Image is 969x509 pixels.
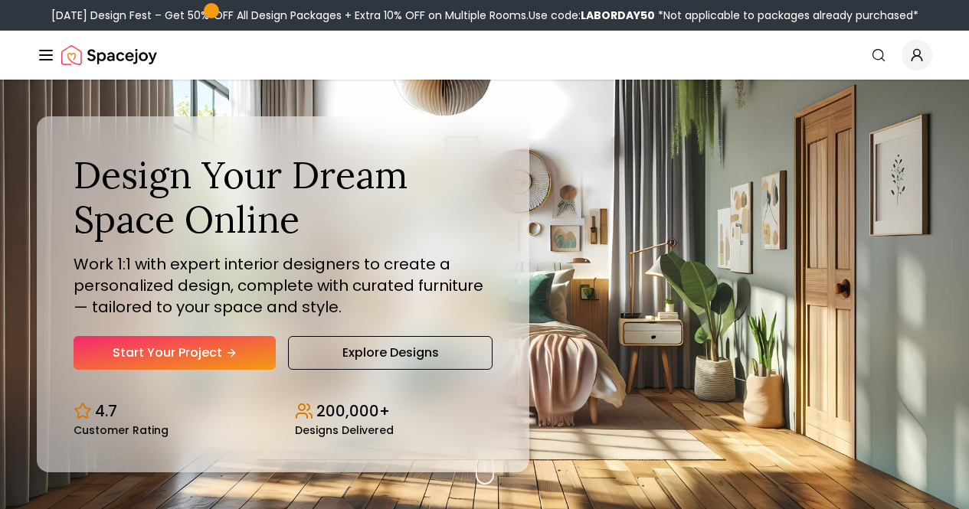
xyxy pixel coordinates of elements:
small: Customer Rating [74,425,169,436]
p: Work 1:1 with expert interior designers to create a personalized design, complete with curated fu... [74,253,493,318]
h1: Design Your Dream Space Online [74,153,493,241]
div: Design stats [74,388,493,436]
div: [DATE] Design Fest – Get 50% OFF All Design Packages + Extra 10% OFF on Multiple Rooms. [51,8,918,23]
a: Start Your Project [74,336,276,370]
img: Spacejoy Logo [61,40,157,70]
a: Spacejoy [61,40,157,70]
p: 4.7 [95,400,117,422]
span: *Not applicable to packages already purchased* [655,8,918,23]
p: 200,000+ [316,400,390,422]
span: Use code: [529,8,655,23]
small: Designs Delivered [295,425,394,436]
a: Explore Designs [288,336,492,370]
nav: Global [37,31,932,80]
b: LABORDAY50 [581,8,655,23]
